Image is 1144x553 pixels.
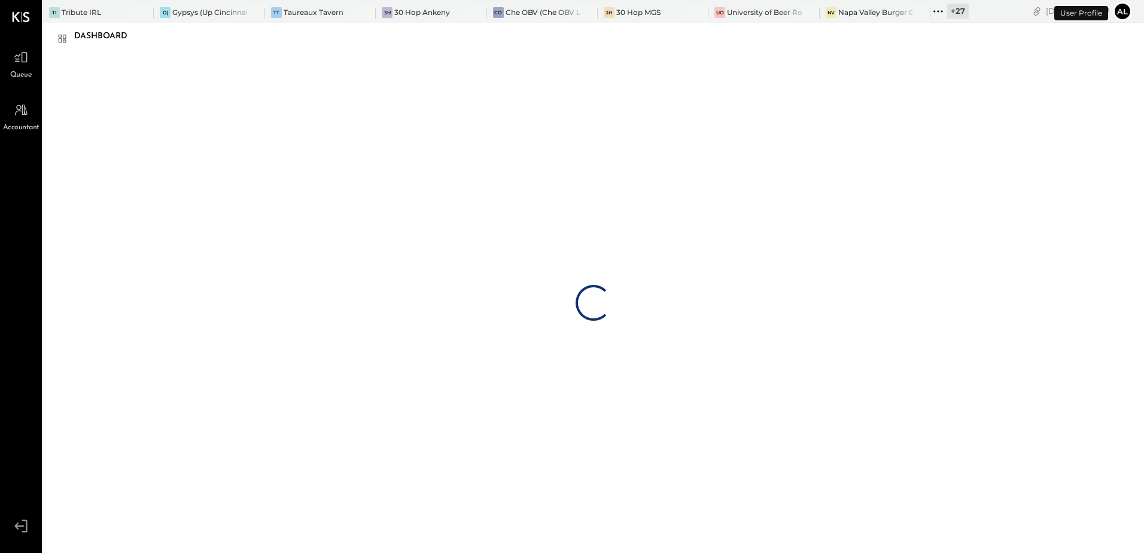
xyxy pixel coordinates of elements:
div: Napa Valley Burger Company [838,7,912,17]
div: Tribute IRL [62,7,101,17]
div: Che OBV (Che OBV LLC) - Ignite [506,7,580,17]
div: Gypsys (Up Cincinnati LLC) - Ignite [172,7,247,17]
a: Accountant [1,99,41,133]
button: al [1113,2,1132,21]
div: 30 Hop Ankeny [394,7,450,17]
div: TT [271,7,282,18]
div: Dashboard [74,27,139,46]
div: User Profile [1054,6,1108,20]
div: copy link [1031,5,1043,17]
div: 30 Hop MGS [616,7,661,17]
div: [DATE] [1046,5,1110,17]
span: Queue [10,70,32,81]
span: Accountant [3,123,39,133]
div: Taureaux Tavern [284,7,343,17]
a: Queue [1,46,41,81]
div: CO [493,7,504,18]
div: G( [160,7,171,18]
div: 3H [382,7,393,18]
div: NV [826,7,836,18]
div: University of Beer Roseville [727,7,801,17]
div: Uo [714,7,725,18]
div: TI [49,7,60,18]
div: + 27 [947,4,969,19]
div: 3H [604,7,614,18]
